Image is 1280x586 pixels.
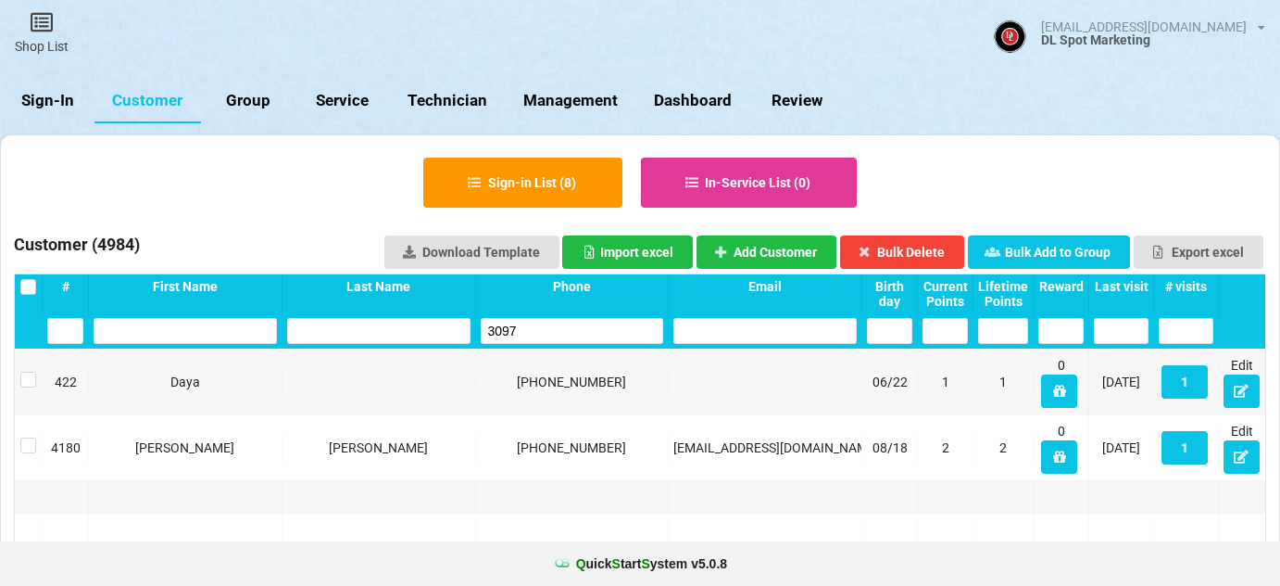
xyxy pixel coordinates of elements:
[582,246,673,259] div: Import excel
[576,556,586,571] span: Q
[423,158,622,208] button: Sign-in List (8)
[1041,20,1247,33] div: [EMAIL_ADDRESS][DOMAIN_NAME]
[390,79,506,123] a: Technician
[481,279,664,294] div: Phone
[994,20,1026,53] img: ACg8ocJBJY4Ud2iSZOJ0dI7f7WKL7m7EXPYQEjkk1zIsAGHMA41r1c4--g=s96-c
[481,439,664,457] div: [PHONE_NUMBER]
[1134,236,1263,269] button: Export excel
[287,279,471,294] div: Last Name
[922,373,968,391] div: 1
[94,439,277,457] div: [PERSON_NAME]
[978,279,1028,309] div: Lifetime Points
[1161,431,1208,465] button: 1
[1161,365,1208,399] button: 1
[287,439,471,457] div: [PERSON_NAME]
[696,236,837,269] button: Add Customer
[1224,422,1261,474] div: Edit
[1094,373,1148,391] div: [DATE]
[1038,422,1084,474] div: 0
[673,439,857,457] div: [EMAIL_ADDRESS][DOMAIN_NAME]
[612,556,621,571] span: S
[673,279,857,294] div: Email
[840,236,965,269] button: Bulk Delete
[506,79,636,123] a: Management
[1224,356,1261,408] div: Edit
[47,279,83,294] div: #
[481,373,664,391] div: [PHONE_NUMBER]
[14,234,140,261] h3: Customer ( 4984 )
[978,373,1028,391] div: 1
[94,79,201,123] a: Customer
[1038,279,1084,294] div: Reward
[636,79,750,123] a: Dashboard
[94,373,277,391] div: Daya
[641,556,649,571] span: S
[922,279,968,309] div: Current Points
[1159,279,1213,294] div: # visits
[384,236,559,269] a: Download Template
[867,439,912,457] div: 08/18
[1094,439,1148,457] div: [DATE]
[201,79,295,123] a: Group
[295,79,390,123] a: Service
[1094,279,1148,294] div: Last visit
[94,279,277,294] div: First Name
[978,439,1028,457] div: 2
[867,279,912,309] div: Birth day
[749,79,844,123] a: Review
[562,236,693,269] button: Import excel
[641,158,858,208] button: In-Service List (0)
[867,373,912,391] div: 06/22
[47,439,83,457] div: 4180
[968,236,1131,269] button: Bulk Add to Group
[1038,356,1084,408] div: 0
[1041,33,1265,46] div: DL Spot Marketing
[922,439,968,457] div: 2
[576,554,727,573] b: uick tart ystem v 5.0.8
[47,373,83,391] div: 422
[553,554,571,573] img: favicon.ico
